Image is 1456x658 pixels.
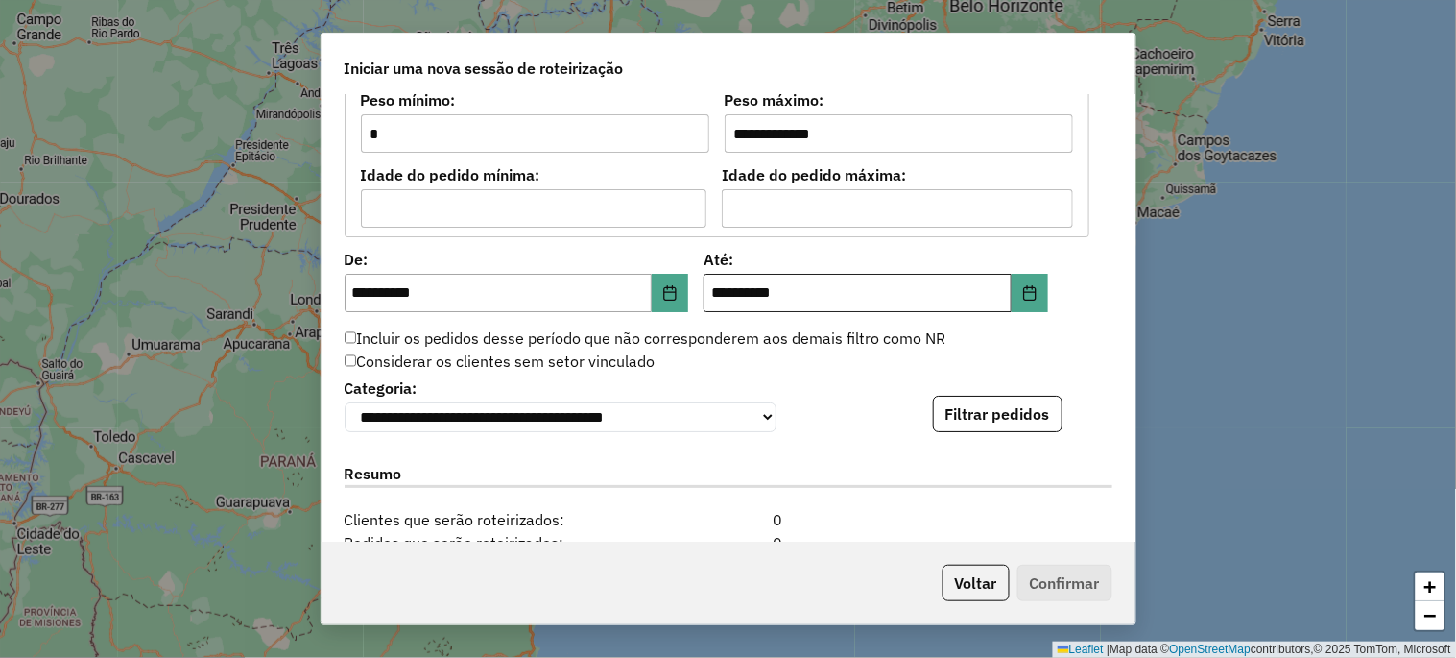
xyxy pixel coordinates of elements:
input: Incluir os pedidos desse período que não corresponderem aos demais filtro como NR [345,331,357,344]
label: Idade do pedido mínima: [361,163,707,186]
span: − [1424,603,1437,627]
div: 0 [662,531,794,554]
label: Peso máximo: [725,88,1073,111]
span: Iniciar uma nova sessão de roteirização [345,57,624,80]
label: Resumo [345,462,1112,488]
div: Map data © contributors,© 2025 TomTom, Microsoft [1053,642,1456,658]
span: + [1424,574,1437,598]
a: Zoom out [1416,601,1444,630]
button: Choose Date [1012,274,1048,312]
div: 0 [662,508,794,531]
a: Zoom in [1416,573,1444,601]
span: | [1107,643,1110,656]
button: Filtrar pedidos [933,396,1062,432]
label: Categoria: [345,377,776,400]
input: Considerar os clientes sem setor vinculado [345,354,357,367]
label: Peso mínimo: [361,88,709,111]
span: Pedidos que serão roteirizados: [333,531,662,554]
span: Clientes que serão roteirizados: [333,508,662,531]
label: De: [345,248,689,271]
label: Considerar os clientes sem setor vinculado [345,350,656,373]
a: OpenStreetMap [1170,643,1252,656]
button: Choose Date [652,274,688,312]
a: Leaflet [1058,643,1104,656]
label: Idade do pedido máxima: [722,163,1073,186]
label: Incluir os pedidos desse período que não corresponderem aos demais filtro como NR [345,327,946,350]
button: Voltar [943,565,1010,601]
label: Até: [704,248,1048,271]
